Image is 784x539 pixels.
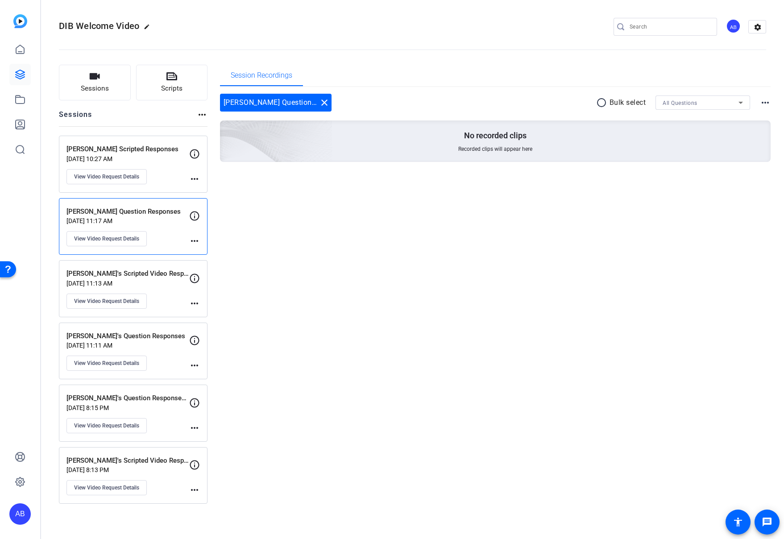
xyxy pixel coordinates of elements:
[66,269,189,279] p: [PERSON_NAME]'s Scripted Video Response
[66,217,189,224] p: [DATE] 11:17 AM
[66,466,189,473] p: [DATE] 8:13 PM
[749,21,767,34] mat-icon: settings
[189,236,200,246] mat-icon: more_horiz
[197,109,207,120] mat-icon: more_horiz
[610,97,646,108] p: Bulk select
[663,100,697,106] span: All Questions
[66,294,147,309] button: View Video Request Details
[66,155,189,162] p: [DATE] 10:27 AM
[66,393,189,403] p: [PERSON_NAME]'s Question Responses Recordings
[66,169,147,184] button: View Video Request Details
[66,280,189,287] p: [DATE] 11:13 AM
[66,480,147,495] button: View Video Request Details
[189,360,200,371] mat-icon: more_horiz
[319,97,330,108] mat-icon: close
[464,130,527,141] p: No recorded clips
[726,19,741,33] div: AB
[59,65,131,100] button: Sessions
[630,21,710,32] input: Search
[733,517,743,527] mat-icon: accessibility
[136,65,208,100] button: Scripts
[66,456,189,466] p: [PERSON_NAME]'s Scripted Video Response
[458,145,532,153] span: Recorded clips will appear here
[189,485,200,495] mat-icon: more_horiz
[74,484,139,491] span: View Video Request Details
[66,207,189,217] p: [PERSON_NAME] Question Responses
[66,418,147,433] button: View Video Request Details
[189,174,200,184] mat-icon: more_horiz
[231,72,292,79] span: Session Recordings
[74,173,139,180] span: View Video Request Details
[66,356,147,371] button: View Video Request Details
[59,109,92,126] h2: Sessions
[66,404,189,411] p: [DATE] 8:15 PM
[760,97,771,108] mat-icon: more_horiz
[189,298,200,309] mat-icon: more_horiz
[161,83,183,94] span: Scripts
[13,14,27,28] img: blue-gradient.svg
[189,423,200,433] mat-icon: more_horiz
[66,342,189,349] p: [DATE] 11:11 AM
[596,97,610,108] mat-icon: radio_button_unchecked
[726,19,742,34] ngx-avatar: Andrew Burklund
[66,144,189,154] p: [PERSON_NAME] Scripted Responses
[144,24,154,34] mat-icon: edit
[74,360,139,367] span: View Video Request Details
[59,21,139,31] span: DIB Welcome Video
[66,331,189,341] p: [PERSON_NAME]'s Question Responses
[762,517,772,527] mat-icon: message
[74,422,139,429] span: View Video Request Details
[220,94,332,112] div: [PERSON_NAME] Question Responses
[74,298,139,305] span: View Video Request Details
[120,32,333,226] img: embarkstudio-empty-session.png
[66,231,147,246] button: View Video Request Details
[74,235,139,242] span: View Video Request Details
[81,83,109,94] span: Sessions
[9,503,31,525] div: AB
